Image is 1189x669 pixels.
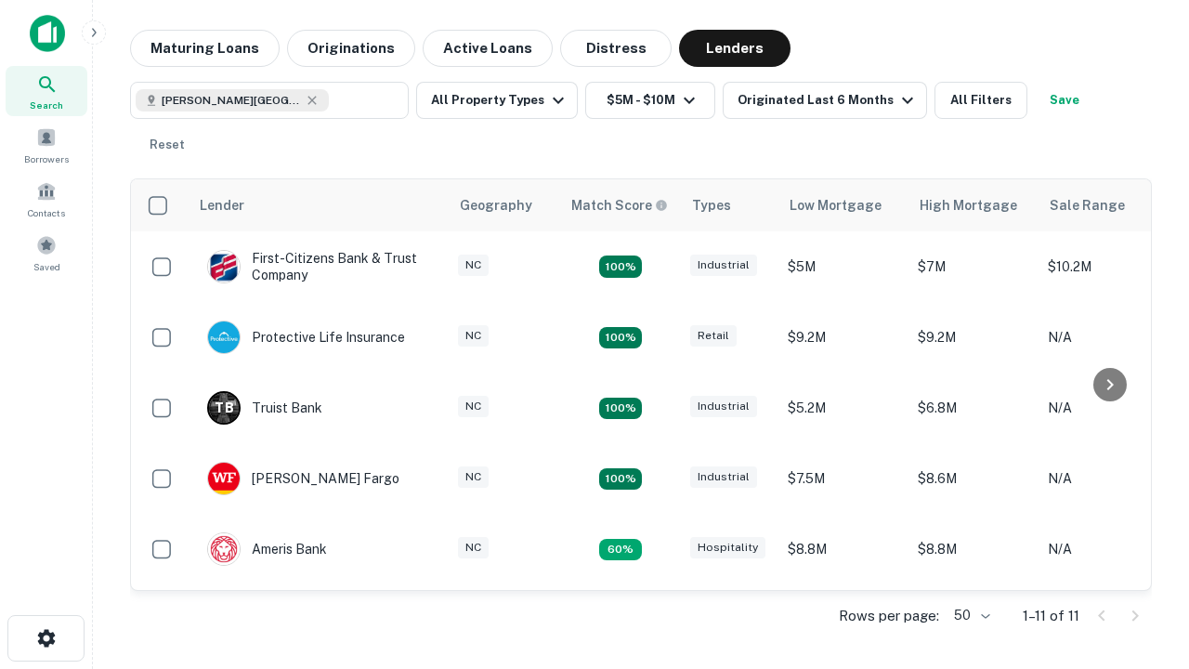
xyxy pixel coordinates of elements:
div: NC [458,396,489,417]
p: 1–11 of 11 [1023,605,1079,627]
div: Types [692,194,731,216]
td: $7M [908,231,1039,302]
div: Hospitality [690,537,765,558]
td: $5M [778,231,908,302]
button: Maturing Loans [130,30,280,67]
p: T B [215,399,233,418]
p: Rows per page: [839,605,939,627]
td: $8.8M [908,514,1039,584]
div: Matching Properties: 3, hasApolloMatch: undefined [599,398,642,420]
button: All Filters [934,82,1027,119]
span: Borrowers [24,151,69,166]
div: Sale Range [1050,194,1125,216]
div: Protective Life Insurance [207,321,405,354]
th: High Mortgage [908,179,1039,231]
div: Matching Properties: 1, hasApolloMatch: undefined [599,539,642,561]
img: picture [208,321,240,353]
button: $5M - $10M [585,82,715,119]
button: Originated Last 6 Months [723,82,927,119]
span: Contacts [28,205,65,220]
img: picture [208,251,240,282]
div: NC [458,325,489,347]
div: Industrial [690,255,757,276]
div: Low Mortgage [790,194,882,216]
div: NC [458,537,489,558]
span: [PERSON_NAME][GEOGRAPHIC_DATA], [GEOGRAPHIC_DATA] [162,92,301,109]
td: $8.6M [908,443,1039,514]
div: Ameris Bank [207,532,327,566]
th: Geography [449,179,560,231]
div: Matching Properties: 2, hasApolloMatch: undefined [599,468,642,491]
button: Save your search to get updates of matches that match your search criteria. [1035,82,1094,119]
div: [PERSON_NAME] Fargo [207,462,399,495]
td: $5.2M [778,373,908,443]
button: Distress [560,30,672,67]
button: Active Loans [423,30,553,67]
td: $6.8M [908,373,1039,443]
div: Industrial [690,466,757,488]
button: All Property Types [416,82,578,119]
a: Borrowers [6,120,87,170]
div: Geography [460,194,532,216]
div: Lender [200,194,244,216]
button: Lenders [679,30,790,67]
th: Low Mortgage [778,179,908,231]
div: Industrial [690,396,757,417]
div: NC [458,466,489,488]
th: Capitalize uses an advanced AI algorithm to match your search with the best lender. The match sco... [560,179,681,231]
td: $9.2M [778,302,908,373]
div: NC [458,255,489,276]
div: Matching Properties: 2, hasApolloMatch: undefined [599,256,642,278]
td: $9.2M [908,302,1039,373]
div: Truist Bank [207,391,322,425]
span: Saved [33,259,60,274]
div: Capitalize uses an advanced AI algorithm to match your search with the best lender. The match sco... [571,195,668,216]
div: Matching Properties: 2, hasApolloMatch: undefined [599,327,642,349]
span: Search [30,98,63,112]
iframe: Chat Widget [1096,461,1189,550]
td: $9.2M [778,584,908,655]
th: Types [681,179,778,231]
div: First-citizens Bank & Trust Company [207,250,430,283]
h6: Match Score [571,195,664,216]
div: 50 [947,602,993,629]
td: $9.2M [908,584,1039,655]
td: $8.8M [778,514,908,584]
img: picture [208,463,240,494]
a: Search [6,66,87,116]
div: Retail [690,325,737,347]
div: Originated Last 6 Months [738,89,919,111]
a: Saved [6,228,87,278]
th: Lender [189,179,449,231]
button: Originations [287,30,415,67]
div: High Mortgage [920,194,1017,216]
button: Reset [137,126,197,164]
a: Contacts [6,174,87,224]
img: picture [208,533,240,565]
img: capitalize-icon.png [30,15,65,52]
td: $7.5M [778,443,908,514]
